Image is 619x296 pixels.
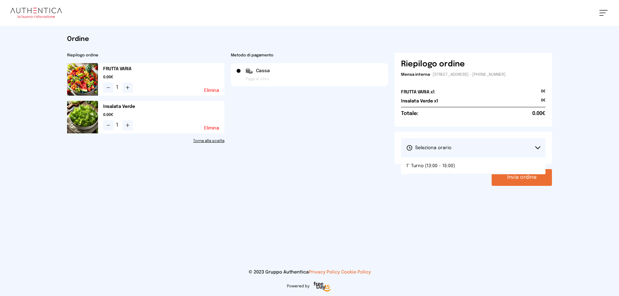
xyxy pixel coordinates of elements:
[492,169,552,186] button: Invia ordine
[406,163,455,169] span: 1° Turno (13:00 - 15:00)
[401,138,545,158] button: Seleziona orario
[309,270,340,274] a: Privacy Policy
[10,269,609,275] p: © 2023 Gruppo Authentica
[406,145,451,151] span: Seleziona orario
[312,281,332,293] img: logo-freeday.3e08031.png
[341,270,371,274] a: Cookie Policy
[287,284,309,289] span: Powered by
